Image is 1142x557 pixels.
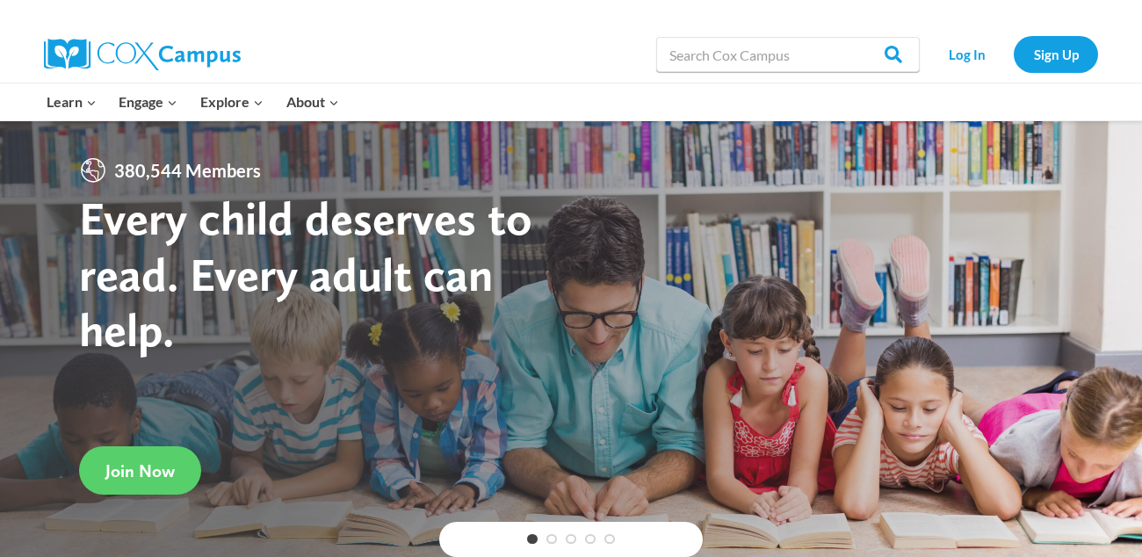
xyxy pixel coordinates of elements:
a: Sign Up [1014,36,1098,72]
input: Search Cox Campus [656,37,920,72]
span: About [286,90,339,113]
a: Join Now [79,446,201,495]
span: Learn [47,90,97,113]
span: Explore [200,90,264,113]
img: Cox Campus [44,39,241,70]
a: 1 [527,534,538,545]
nav: Primary Navigation [35,83,350,120]
a: 5 [604,534,615,545]
a: 2 [546,534,557,545]
span: Engage [119,90,177,113]
a: 4 [585,534,596,545]
a: 3 [566,534,576,545]
span: 380,544 Members [107,156,268,184]
span: Join Now [105,460,175,481]
nav: Secondary Navigation [929,36,1098,72]
strong: Every child deserves to read. Every adult can help. [79,190,532,358]
a: Log In [929,36,1005,72]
